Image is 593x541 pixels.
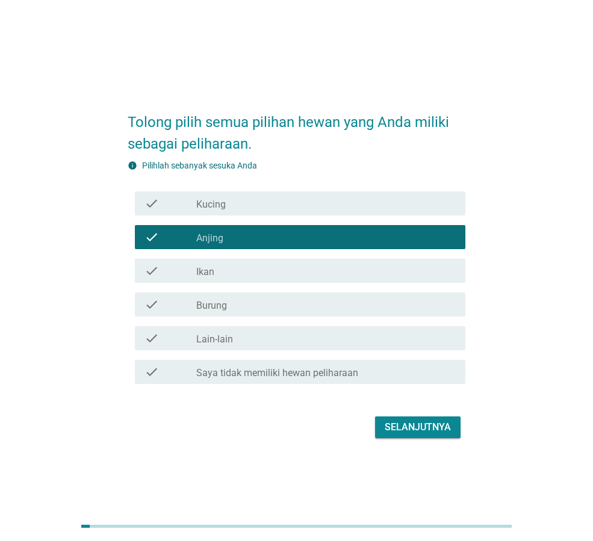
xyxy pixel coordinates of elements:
[144,264,159,278] i: check
[196,333,233,345] label: Lain-lain
[196,300,227,312] label: Burung
[196,266,214,278] label: Ikan
[128,99,465,155] h2: Tolong pilih semua pilihan hewan yang Anda miliki sebagai peliharaan.
[142,161,257,170] label: Pilihlah sebanyak sesuka Anda
[144,331,159,345] i: check
[144,230,159,244] i: check
[144,365,159,379] i: check
[385,420,451,434] div: Selanjutnya
[128,161,137,170] i: info
[196,232,223,244] label: Anjing
[144,297,159,312] i: check
[144,196,159,211] i: check
[196,367,358,379] label: Saya tidak memiliki hewan peliharaan
[375,416,461,438] button: Selanjutnya
[196,199,226,211] label: Kucing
